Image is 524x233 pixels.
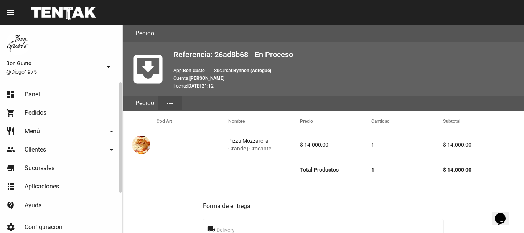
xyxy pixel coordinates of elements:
span: Panel [25,91,40,98]
img: 21aa9529-891a-449f-ad18-561bb456271f.jpg [132,136,150,154]
p: Cuenta: [173,74,518,82]
span: Configuración [25,223,63,231]
mat-header-cell: Precio [300,111,372,132]
h2: Referencia: 26ad8b68 - En Proceso [173,48,518,61]
span: Menú [25,127,40,135]
mat-header-cell: Cantidad [371,111,443,132]
span: Clientes [25,146,46,154]
mat-cell: $ 14.000,00 [443,132,524,157]
p: App: Sucursal: [173,67,518,74]
mat-icon: settings [6,223,15,232]
img: 8570adf9-ca52-4367-b116-ae09c64cf26e.jpg [6,31,31,55]
div: Pedido [132,96,158,111]
mat-icon: arrow_drop_down [107,145,116,154]
div: Pizza Mozzarella [228,137,271,152]
mat-icon: restaurant [6,127,15,136]
mat-icon: shopping_cart [6,108,15,117]
b: Bynnon (Adrogué) [233,68,271,73]
mat-icon: more_horiz [165,99,175,108]
mat-icon: apps [6,182,15,191]
span: @Diego1975 [6,68,101,76]
mat-icon: dashboard [6,90,15,99]
span: Bon Gusto [6,59,101,68]
mat-icon: people [6,145,15,154]
span: Sucursales [25,164,54,172]
mat-header-cell: Subtotal [443,111,524,132]
mat-icon: arrow_drop_down [107,127,116,136]
button: Elegir sección [158,96,182,110]
mat-header-cell: Nombre [228,111,300,132]
mat-icon: move_to_inbox [129,50,167,88]
mat-header-cell: Cod Art [157,111,228,132]
span: Aplicaciones [25,183,59,190]
mat-cell: $ 14.000,00 [443,157,524,182]
mat-icon: contact_support [6,201,15,210]
iframe: chat widget [492,202,516,225]
span: Grande | Crocante [228,145,271,152]
mat-cell: 1 [371,157,443,182]
mat-cell: Total Productos [300,157,372,182]
h3: Pedido [135,28,154,39]
mat-cell: 1 [371,132,443,157]
b: [PERSON_NAME] [189,76,224,81]
span: Pedidos [25,109,46,117]
mat-icon: store [6,164,15,173]
mat-cell: $ 14.000,00 [300,132,372,157]
b: Bon Gusto [183,68,205,73]
mat-icon: menu [6,8,15,17]
span: Ayuda [25,202,42,209]
h3: Forma de entrega [203,201,444,212]
mat-icon: arrow_drop_down [104,62,113,71]
b: [DATE] 21:12 [187,83,214,89]
p: Fecha: [173,82,518,90]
